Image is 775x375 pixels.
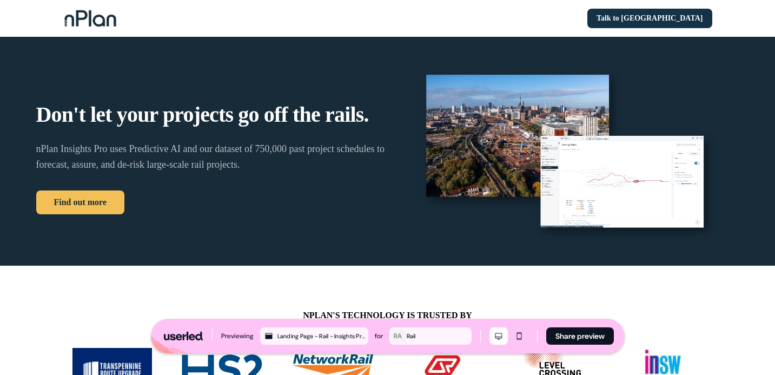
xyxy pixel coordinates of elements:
p: NPLAN'S TECHNOLOGY IS TRUSTED BY [303,309,472,322]
div: for [375,331,383,341]
p: nPlan Insights Pro uses Predictive AI and our dataset of 750,000 past project schedules to foreca... [36,141,385,173]
p: Don't let your projects go off the rails. [36,101,385,128]
div: Landing Page - Rail - Insights Pro - [DATE] [277,331,366,341]
button: Talk to [GEOGRAPHIC_DATA] [587,9,712,28]
div: Previewing [221,331,254,341]
div: Rail [407,331,469,341]
button: Desktop mode [489,327,508,345]
button: Share preview [546,327,614,345]
button: Mobile mode [510,327,528,345]
div: RA [394,331,402,341]
button: Find out more [36,190,124,214]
